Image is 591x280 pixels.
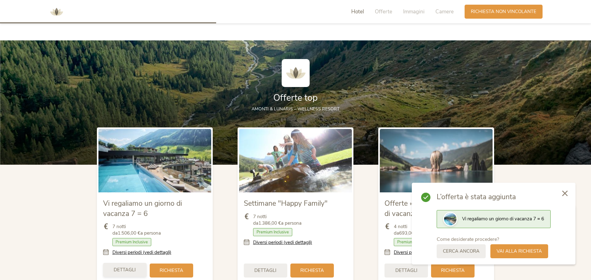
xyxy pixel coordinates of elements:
span: Offerte «Vi regaliamo un giorno di vacanza» [384,199,484,218]
span: Premium Inclusive [112,238,152,246]
a: AMONTI & LUNARIS Wellnessresort [47,9,66,14]
span: Premium Inclusive [253,228,292,236]
span: Come desiderate procedere? [437,236,499,243]
span: Richiesta [300,267,324,274]
a: Diversi periodi (vedi dettagli) [112,249,171,256]
span: Vi regaliamo un giorno di vacanza 7 = 6 [462,216,544,222]
span: Offerte top [273,92,318,104]
img: AMONTI & LUNARIS Wellnessresort [47,2,66,21]
span: Hotel [351,8,364,15]
span: Offerte [375,8,392,15]
span: AMONTI & LUNARIS – wellness resort [252,106,339,112]
img: Offerte «Vi regaliamo un giorno di vacanza» [380,129,493,192]
span: Cerca ancora [443,248,480,255]
span: Richiesta [160,267,183,274]
img: AMONTI & LUNARIS Wellnessresort [282,59,310,87]
span: 7 notti da a persona [253,213,302,227]
a: Diversi periodi (vedi dettagli) [394,249,453,256]
span: Richiesta non vincolante [471,8,536,15]
b: 1.506,00 € [118,230,140,236]
span: 4 notti da a persona [394,223,439,236]
img: Preview [444,213,457,225]
span: L’offerta è stata aggiunta [437,192,551,202]
span: Vai alla richiesta [497,248,542,255]
span: Richiesta [441,267,465,274]
span: Dettagli [395,267,417,274]
span: Camere [435,8,454,15]
span: Vi regaliamo un giorno di vacanza 7 = 6 [103,199,182,218]
span: 7 notti da a persona [112,223,161,236]
a: Diversi periodi (vedi dettagli) [253,239,312,246]
b: 693,00 € [399,230,418,236]
span: Settimane "Happy Family" [244,199,328,208]
span: Immagini [403,8,425,15]
img: Settimane "Happy Family" [239,129,352,192]
span: Premium Inclusive [394,238,433,246]
b: 1.386,00 € [258,220,281,226]
img: Vi regaliamo un giorno di vacanza 7 = 6 [98,129,211,192]
span: Dettagli [254,267,276,274]
span: Dettagli [114,267,136,273]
